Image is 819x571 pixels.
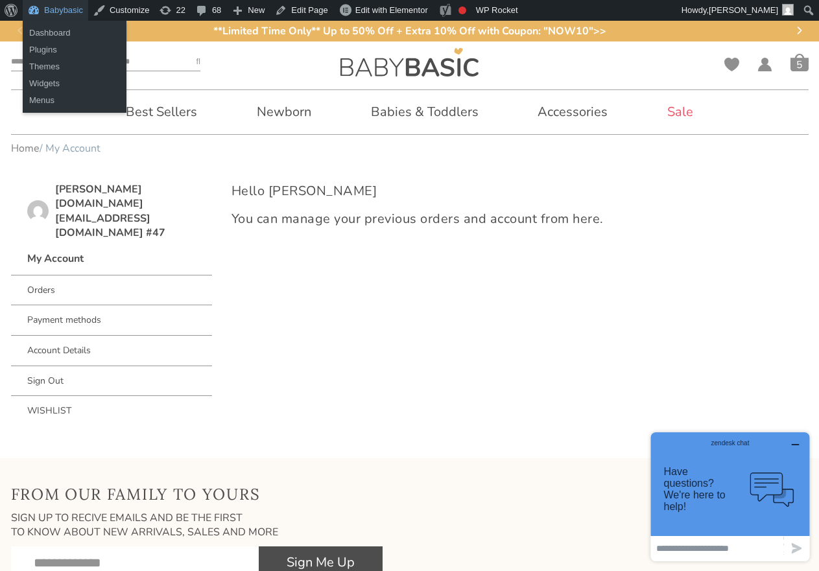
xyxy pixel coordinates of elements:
[23,58,126,75] a: Themes
[790,53,809,71] span: Cart
[23,21,126,62] ul: Babybasic
[724,58,739,76] span: Wishlist
[11,305,212,336] a: Payment methods
[11,275,212,306] a: Orders
[237,90,331,134] a: Newborn
[11,396,212,426] a: Wishlist
[11,484,383,504] h2: From Our Family To Yours
[106,90,217,134] a: Best Sellers
[757,58,772,71] a: My Account
[213,24,606,38] span: **Limited Time Only** Up to 50% Off + Extra 10% Off with Coupon: "NOW10">>
[52,182,215,240] div: [PERSON_NAME][DOMAIN_NAME][EMAIL_ADDRESS][DOMAIN_NAME] #47
[23,41,126,58] a: Plugins
[458,6,466,14] div: Focus keyphrase not set
[11,243,212,425] nav: Account pages
[23,25,126,41] a: Dashboard
[11,366,212,397] a: Sign Out
[646,427,814,566] iframe: Opens a widget where you can chat to one of our agents
[23,54,126,113] ul: Babybasic
[231,210,809,228] p: You can manage your previous orders and account from here.
[648,90,713,134] a: Sale
[23,92,126,109] a: Menus
[355,5,428,15] span: Edit with Elementor
[790,53,809,71] a: Cart5
[11,141,809,156] nav: Breadcrumb
[351,90,498,134] a: Babies & Toddlers
[724,58,739,71] a: Wishlist
[757,58,772,76] span: My Account
[709,5,778,15] span: [PERSON_NAME]
[11,243,212,275] a: My Account
[11,511,383,540] h3: Sign Up to recive emails and be the first to know about new arrivals, sales and more
[231,182,809,200] p: Hello [PERSON_NAME]
[11,141,40,156] a: Home
[790,58,809,71] span: 5
[789,21,809,41] button: Next
[518,90,627,134] a: Accessories
[23,75,126,92] a: Widgets
[11,336,212,366] a: Account Details
[24,24,796,38] a: **Limited Time Only** Up to 50% Off + Extra 10% Off with Coupon: "NOW10">>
